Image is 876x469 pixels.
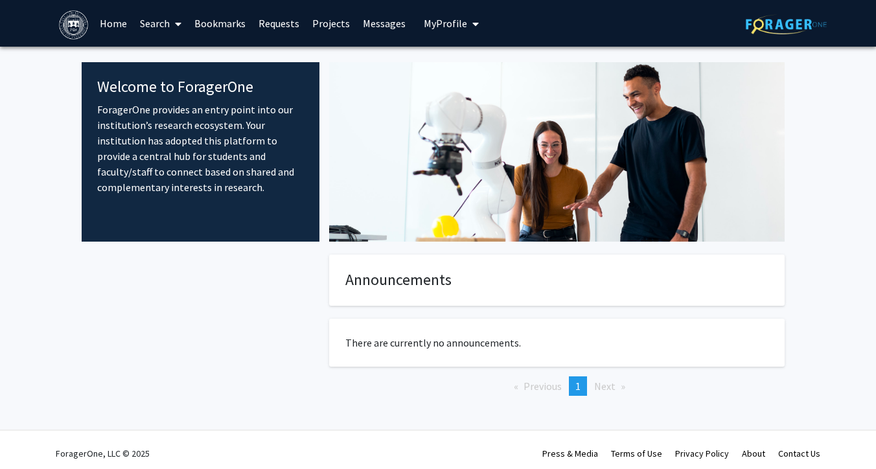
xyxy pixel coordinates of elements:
a: Bookmarks [188,1,252,46]
img: Brandeis University Logo [59,10,88,40]
span: Previous [524,380,562,393]
h4: Welcome to ForagerOne [97,78,304,97]
img: ForagerOne Logo [746,14,827,34]
span: My Profile [424,17,467,30]
a: Terms of Use [611,448,662,459]
iframe: Chat [10,411,55,459]
a: Messages [356,1,412,46]
h4: Announcements [345,271,768,290]
span: 1 [575,380,581,393]
img: Cover Image [329,62,785,242]
a: Projects [306,1,356,46]
a: Privacy Policy [675,448,729,459]
p: ForagerOne provides an entry point into our institution’s research ecosystem. Your institution ha... [97,102,304,195]
span: Next [594,380,616,393]
a: About [742,448,765,459]
a: Home [93,1,133,46]
a: Search [133,1,188,46]
a: Requests [252,1,306,46]
ul: Pagination [329,376,785,396]
a: Contact Us [778,448,820,459]
a: Press & Media [542,448,598,459]
p: There are currently no announcements. [345,335,768,350]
